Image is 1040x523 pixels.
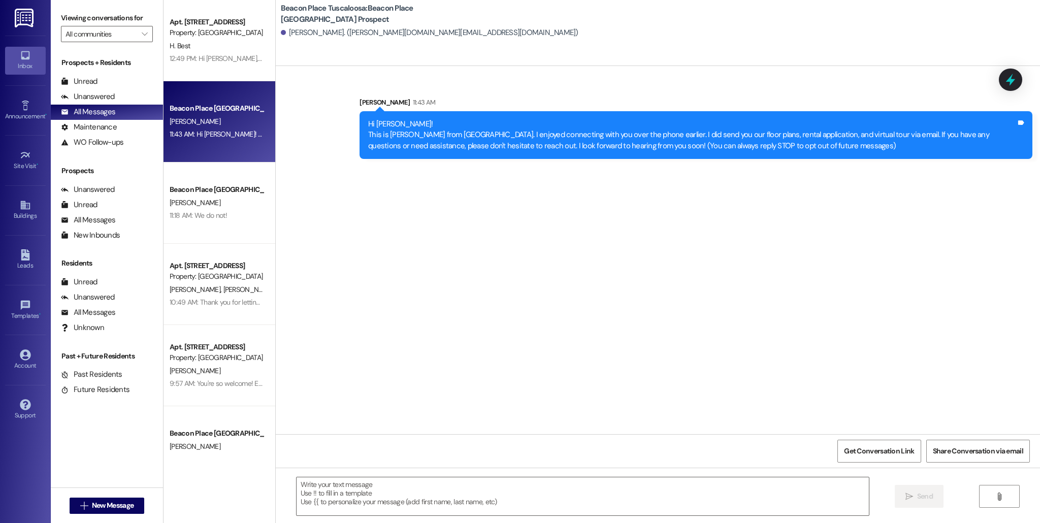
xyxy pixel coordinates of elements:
span: Share Conversation via email [933,446,1023,456]
span: [PERSON_NAME] [170,442,220,451]
i:  [80,502,88,510]
a: Buildings [5,197,46,224]
div: Property: [GEOGRAPHIC_DATA] [GEOGRAPHIC_DATA] [170,271,264,282]
span: H. Best [170,41,190,50]
div: 10:49 AM: Thank you for letting me know. I will see you then. [170,298,343,307]
div: Apt. [STREET_ADDRESS] [170,260,264,271]
a: Support [5,396,46,423]
a: Inbox [5,47,46,74]
div: Prospects + Residents [51,57,163,68]
div: New Inbounds [61,230,120,241]
div: All Messages [61,307,115,318]
a: Account [5,346,46,374]
div: All Messages [61,107,115,117]
div: 11:18 AM: We do not! [170,211,227,220]
span: • [37,161,38,168]
i:  [995,493,1003,501]
span: Send [917,491,933,502]
div: Unread [61,277,97,287]
a: Site Visit • [5,147,46,174]
div: Prospects [51,166,163,176]
b: Beacon Place Tuscaloosa: Beacon Place [GEOGRAPHIC_DATA] Prospect [281,3,484,25]
span: • [45,111,47,118]
div: 11:43 AM [410,97,436,108]
span: • [39,311,41,318]
div: Beacon Place [GEOGRAPHIC_DATA] Prospect [170,428,264,439]
span: Get Conversation Link [844,446,914,456]
div: Unanswered [61,292,115,303]
div: Unanswered [61,91,115,102]
div: Property: [GEOGRAPHIC_DATA] [GEOGRAPHIC_DATA] [170,352,264,363]
button: Send [895,485,944,508]
div: Past + Future Residents [51,351,163,362]
span: [PERSON_NAME] [170,366,220,375]
div: [PERSON_NAME] [360,97,1032,111]
a: Leads [5,246,46,274]
div: Unanswered [61,184,115,195]
div: Future Residents [61,384,129,395]
div: [PERSON_NAME]. ([PERSON_NAME][DOMAIN_NAME][EMAIL_ADDRESS][DOMAIN_NAME]) [281,27,578,38]
span: [PERSON_NAME] [170,285,223,294]
span: New Message [92,500,134,511]
span: [PERSON_NAME] [170,198,220,207]
img: ResiDesk Logo [15,9,36,27]
div: Apt. [STREET_ADDRESS] [170,342,264,352]
div: Apt. [STREET_ADDRESS] [170,17,264,27]
div: Past Residents [61,369,122,380]
div: 9:57 AM: You're so welcome! Enjoy! [170,379,272,388]
input: All communities [66,26,137,42]
div: WO Follow-ups [61,137,123,148]
label: Viewing conversations for [61,10,153,26]
div: Residents [51,258,163,269]
a: Templates • [5,297,46,324]
i:  [905,493,913,501]
div: Unread [61,76,97,87]
i:  [142,30,147,38]
div: Hi [PERSON_NAME]! This is [PERSON_NAME] from [GEOGRAPHIC_DATA]. I enjoyed connecting with you ove... [368,119,1016,151]
button: Share Conversation via email [926,440,1030,463]
div: Unread [61,200,97,210]
div: All Messages [61,215,115,225]
button: Get Conversation Link [837,440,921,463]
div: Beacon Place [GEOGRAPHIC_DATA] Prospect [170,103,264,114]
div: Beacon Place [GEOGRAPHIC_DATA] Prospect [170,184,264,195]
div: Unknown [61,322,104,333]
span: [PERSON_NAME] [223,285,274,294]
div: Maintenance [61,122,117,133]
div: 12:49 PM: Hi [PERSON_NAME], Thank you so much! I will try to clean it again and see if that works. [170,54,454,63]
button: New Message [70,498,145,514]
span: [PERSON_NAME] [170,117,220,126]
div: Property: [GEOGRAPHIC_DATA] [GEOGRAPHIC_DATA] [170,27,264,38]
